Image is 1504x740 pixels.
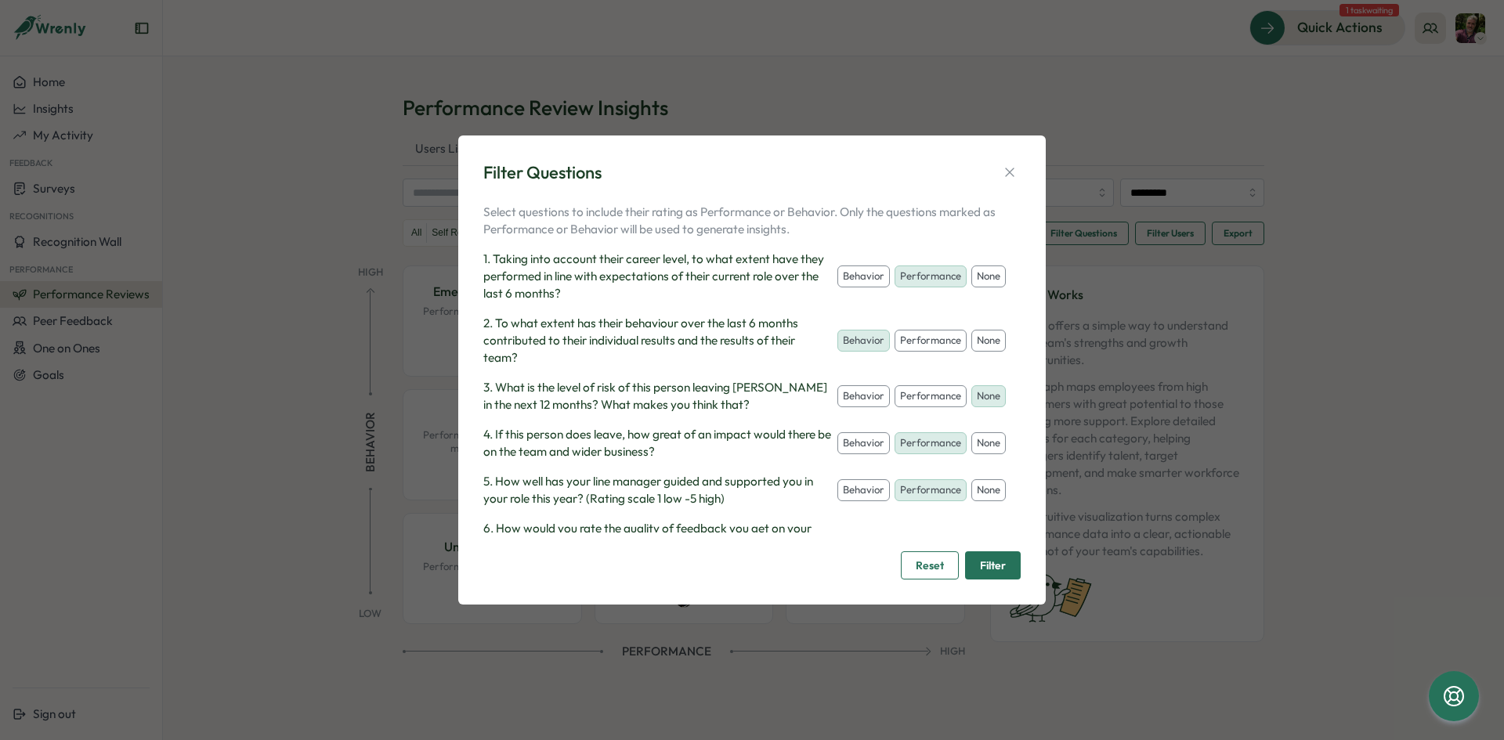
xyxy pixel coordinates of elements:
[971,479,1006,501] button: none
[895,479,967,501] button: performance
[483,204,1008,238] p: Select questions to include their rating as Performance or Behavior. Only the questions marked as...
[483,520,831,572] p: 6. How would you rate the quality of feedback you get on your performance and impact from your li...
[895,330,967,352] button: performance
[971,432,1006,454] button: none
[971,265,1006,287] button: none
[837,330,890,352] button: behavior
[483,251,831,302] p: 1. Taking into account their career level, to what extent have they performed in line with expect...
[837,432,890,454] button: behavior
[971,385,1006,407] button: none
[980,552,1006,579] span: Filter
[895,385,967,407] button: performance
[916,552,944,579] span: Reset
[483,473,831,507] p: 5. How well has your line manager guided and supported you in your role this year? (Rating scale ...
[483,161,602,185] div: Filter Questions
[901,551,959,579] button: Reset
[965,551,1021,579] button: Filter
[483,379,831,413] p: 3. What is the level of risk of this person leaving [PERSON_NAME] in the next 12 months? What mak...
[837,385,890,407] button: behavior
[895,265,967,287] button: performance
[971,330,1006,352] button: none
[483,315,831,366] p: 2. To what extent has their behaviour over the last 6 months contributed to their individual resu...
[837,479,890,501] button: behavior
[483,426,831,460] p: 4. If this person does leave, how great of an impact would there be on the team and wider business?
[837,265,890,287] button: behavior
[895,432,967,454] button: performance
